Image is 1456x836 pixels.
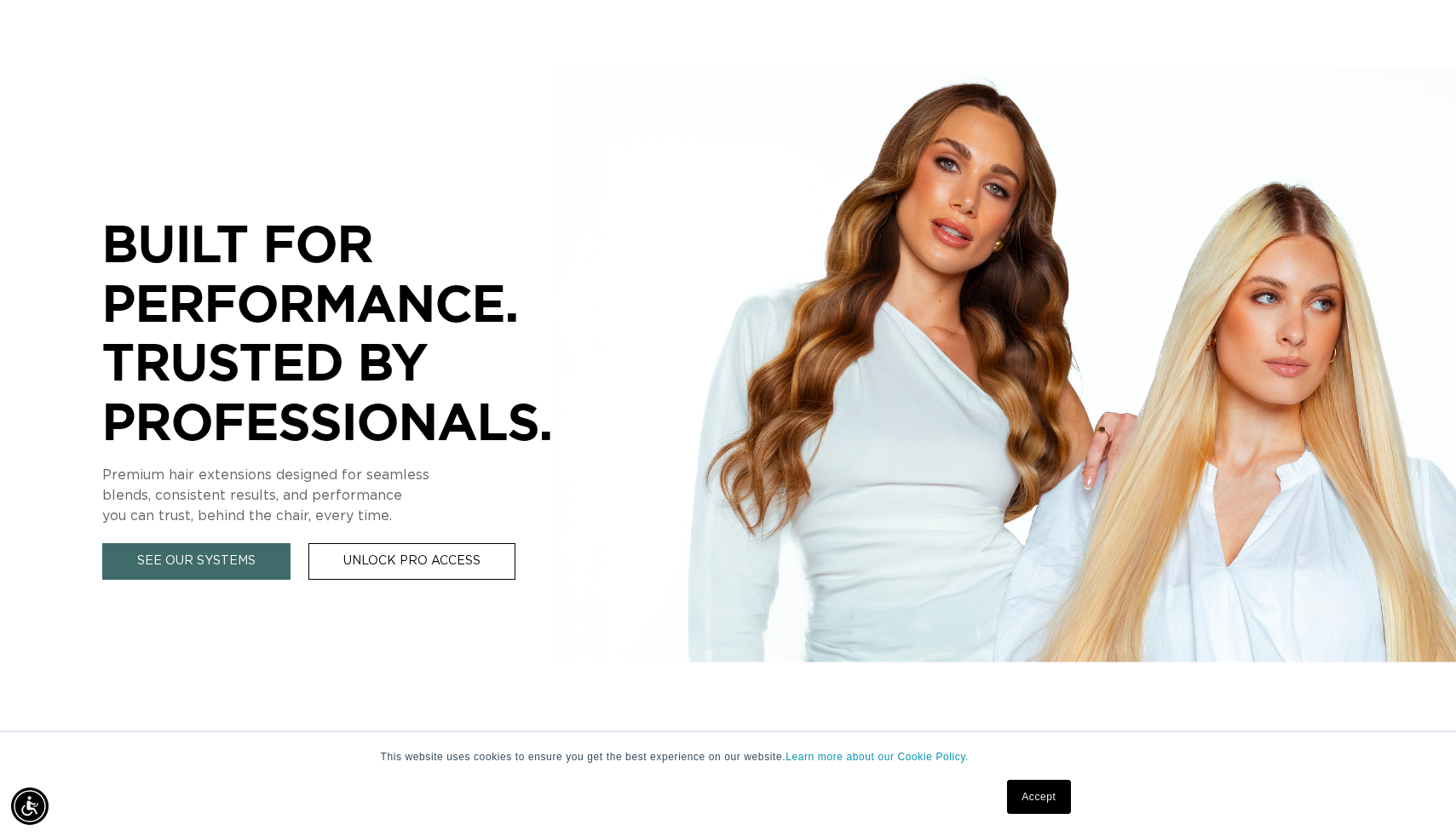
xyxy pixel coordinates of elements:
[786,751,969,763] a: Learn more about our Cookie Policy.
[11,787,49,825] div: Accessibility Menu
[1007,780,1070,814] a: Accept
[102,465,613,526] p: Premium hair extensions designed for seamless blends, consistent results, and performance you can...
[102,214,613,450] p: BUILT FOR PERFORMANCE. TRUSTED BY PROFESSIONALS.
[102,543,291,580] a: See Our Systems
[1371,754,1456,836] iframe: Chat Widget
[308,543,515,580] a: Unlock Pro Access
[381,749,1076,764] p: This website uses cookies to ensure you get the best experience on our website.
